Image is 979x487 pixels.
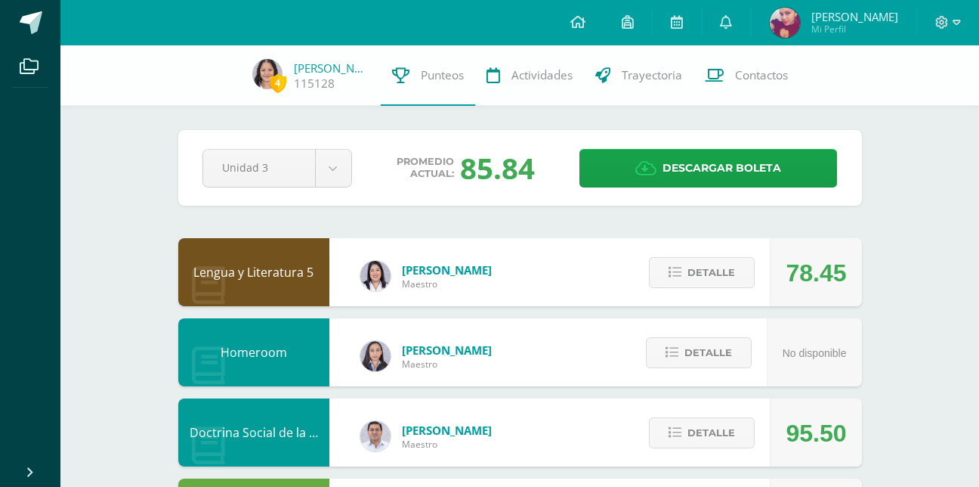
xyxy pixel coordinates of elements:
span: Detalle [687,259,735,287]
span: Punteos [421,67,464,83]
span: Contactos [735,67,788,83]
button: Detalle [646,337,752,368]
span: Descargar boleta [662,150,781,187]
span: No disponible [783,347,847,359]
span: Mi Perfil [811,23,898,36]
button: Detalle [649,257,755,288]
a: Actividades [475,45,584,106]
a: Contactos [693,45,799,106]
span: Trayectoria [622,67,682,83]
span: Unidad 3 [222,150,296,185]
span: Promedio actual: [397,156,454,180]
img: a7ee6d70d80002b2e40dc5bf61ca7e6f.png [252,59,283,89]
a: Unidad 3 [203,150,351,187]
a: 115128 [294,76,335,92]
button: Detalle [649,417,755,448]
img: 56fa8ae54895f260aaa680a71fb556c5.png [770,8,800,38]
div: Lengua y Literatura 5 [178,238,329,306]
span: 4 [270,73,286,92]
a: Trayectoria [584,45,693,106]
span: Maestro [402,438,492,451]
span: Maestro [402,358,492,371]
span: [PERSON_NAME] [402,423,492,438]
div: 85.84 [460,148,535,188]
a: Punteos [381,45,475,106]
div: Doctrina Social de la Iglesia [178,399,329,467]
span: [PERSON_NAME] [402,262,492,278]
span: Maestro [402,278,492,290]
a: [PERSON_NAME] [294,60,369,76]
span: [PERSON_NAME] [811,9,898,24]
span: Detalle [684,339,732,367]
span: [PERSON_NAME] [402,343,492,358]
img: 35694fb3d471466e11a043d39e0d13e5.png [360,341,391,371]
span: Detalle [687,419,735,447]
img: 15aaa72b904403ebb7ec886ca542c491.png [360,421,391,451]
div: Homeroom [178,318,329,386]
img: fd1196377973db38ffd7ffd912a4bf7e.png [360,261,391,291]
div: 78.45 [786,239,846,307]
a: Descargar boleta [579,149,837,188]
div: 95.50 [786,399,846,467]
span: Actividades [511,67,573,83]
